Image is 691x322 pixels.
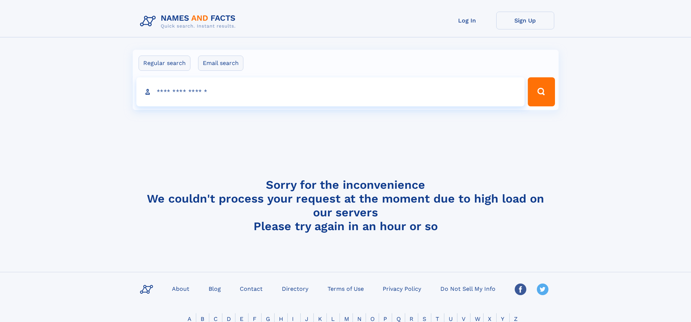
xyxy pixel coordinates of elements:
img: Logo Names and Facts [137,12,242,31]
label: Email search [198,56,243,71]
a: Do Not Sell My Info [437,283,498,294]
a: Sign Up [496,12,554,29]
a: Privacy Policy [380,283,424,294]
a: About [169,283,192,294]
a: Blog [206,283,224,294]
img: Facebook [515,284,526,295]
a: Directory [279,283,311,294]
label: Regular search [139,56,190,71]
button: Search Button [528,77,555,106]
a: Log In [438,12,496,29]
h4: Sorry for the inconvenience We couldn't process your request at the moment due to high load on ou... [137,178,554,233]
a: Contact [237,283,266,294]
input: search input [136,77,525,106]
img: Twitter [537,284,548,295]
a: Terms of Use [325,283,367,294]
